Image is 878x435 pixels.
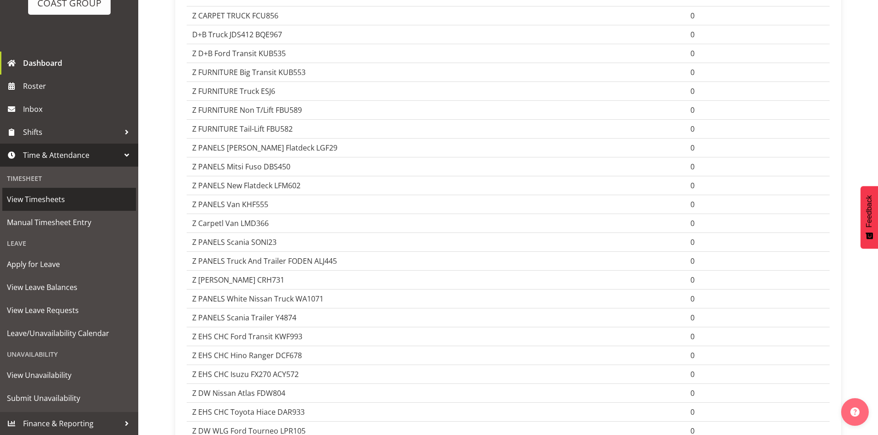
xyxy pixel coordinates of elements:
[187,252,685,271] td: Z PANELS Truck And Trailer FODEN ALJ445
[690,237,695,247] span: 0
[7,257,131,271] span: Apply for Leave
[23,417,120,430] span: Finance & Reporting
[2,276,136,299] a: View Leave Balances
[187,63,685,82] td: Z FURNITURE Big Transit KUB553
[187,384,685,403] td: Z DW Nissan Atlas FDW804
[690,256,695,266] span: 0
[187,403,685,422] td: Z EHS CHC Toyota Hiace DAR933
[7,215,131,229] span: Manual Timesheet Entry
[187,6,685,25] td: Z CARPET TRUCK FCU856
[690,369,695,379] span: 0
[2,345,136,364] div: Unavailability
[187,365,685,384] td: Z EHS CHC Isuzu FX270 ACY572
[187,308,685,327] td: Z PANELS Scania Trailer Y4874
[690,11,695,21] span: 0
[23,125,120,139] span: Shifts
[690,180,695,191] span: 0
[187,157,685,176] td: Z PANELS Mitsi Fuso DBS450
[2,253,136,276] a: Apply for Leave
[7,368,131,382] span: View Unavailability
[690,313,695,323] span: 0
[7,303,131,317] span: View Leave Requests
[690,67,695,77] span: 0
[690,218,695,228] span: 0
[2,387,136,410] a: Submit Unavailability
[2,322,136,345] a: Leave/Unavailability Calendar
[187,233,685,252] td: Z PANELS Scania SONI23
[187,101,685,120] td: Z FURNITURE Non T/Lift FBU589
[690,143,695,153] span: 0
[690,331,695,342] span: 0
[690,275,695,285] span: 0
[7,192,131,206] span: View Timesheets
[187,176,685,195] td: Z PANELS New Flatdeck LFM602
[690,29,695,40] span: 0
[187,25,685,44] td: D+B Truck JDS412 BQE967
[2,234,136,253] div: Leave
[860,186,878,249] button: Feedback - Show survey
[7,326,131,340] span: Leave/Unavailability Calendar
[2,169,136,188] div: Timesheet
[690,124,695,134] span: 0
[187,44,685,63] td: Z D+B Ford Transit KUB535
[23,56,134,70] span: Dashboard
[690,350,695,360] span: 0
[2,364,136,387] a: View Unavailability
[23,148,120,162] span: Time & Attendance
[690,162,695,172] span: 0
[23,102,134,116] span: Inbox
[187,195,685,214] td: Z PANELS Van KHF555
[187,139,685,157] td: Z PANELS [PERSON_NAME] Flatdeck LGF29
[690,199,695,209] span: 0
[7,391,131,405] span: Submit Unavailability
[2,211,136,234] a: Manual Timesheet Entry
[850,407,860,417] img: help-xxl-2.png
[865,195,873,227] span: Feedback
[2,188,136,211] a: View Timesheets
[187,327,685,346] td: Z EHS CHC Ford Transit KWF993
[187,120,685,139] td: Z FURNITURE Tail-Lift FBU582
[690,294,695,304] span: 0
[187,271,685,290] td: Z [PERSON_NAME] CRH731
[690,86,695,96] span: 0
[7,280,131,294] span: View Leave Balances
[690,48,695,58] span: 0
[690,105,695,115] span: 0
[23,79,134,93] span: Roster
[2,299,136,322] a: View Leave Requests
[690,407,695,417] span: 0
[187,346,685,365] td: Z EHS CHC Hino Ranger DCF678
[187,82,685,101] td: Z FURNITURE Truck ESJ6
[187,290,685,308] td: Z PANELS White Nissan Truck WA1071
[187,214,685,233] td: Z Carpetl Van LMD366
[690,388,695,398] span: 0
